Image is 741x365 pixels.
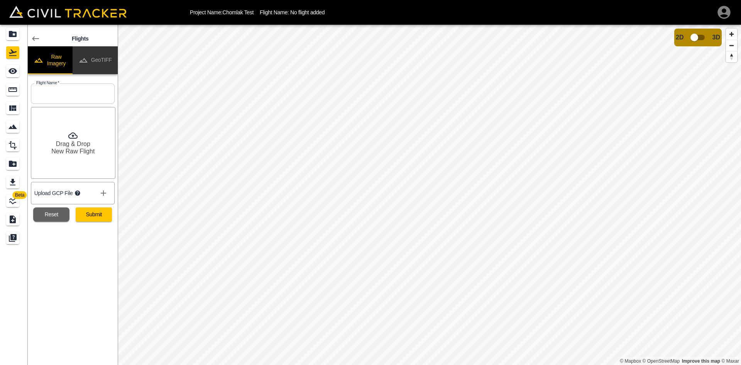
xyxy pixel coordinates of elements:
p: Project Name: Chomlak Test [190,9,254,15]
a: Map feedback [682,358,720,364]
canvas: Map [118,25,741,365]
img: Civil Tracker [9,6,127,18]
a: Maxar [721,358,739,364]
span: 2D [676,34,683,41]
p: Flight Name: No flight added [260,9,325,15]
button: Zoom out [726,40,737,51]
a: Mapbox [620,358,641,364]
button: Reset bearing to north [726,51,737,62]
a: OpenStreetMap [643,358,680,364]
span: 3D [712,34,720,41]
button: Zoom in [726,29,737,40]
